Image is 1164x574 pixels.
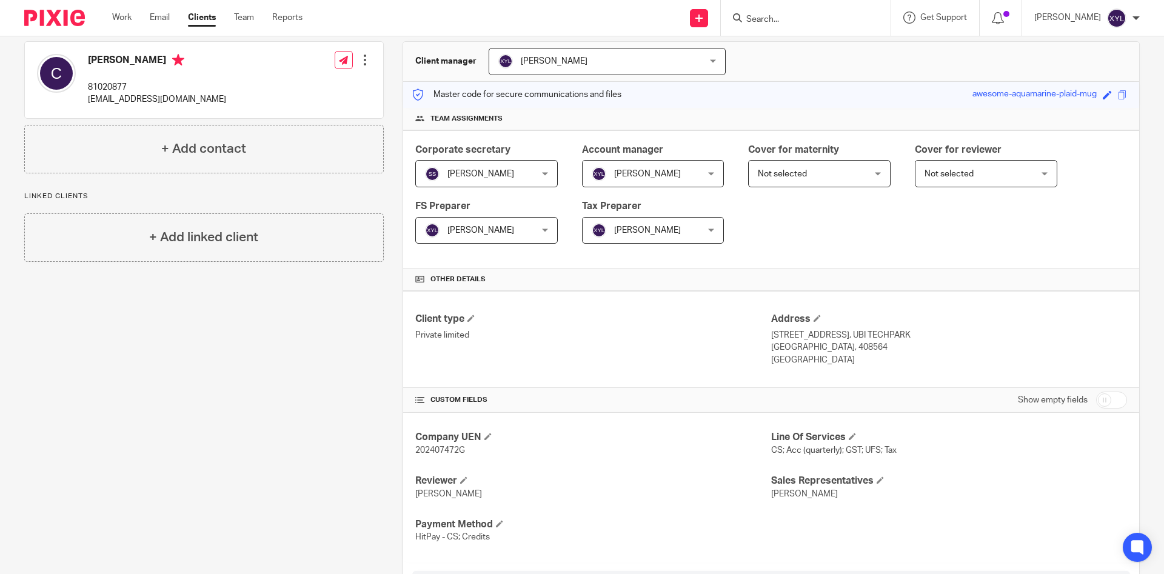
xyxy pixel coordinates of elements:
span: Team assignments [430,114,503,124]
span: [PERSON_NAME] [614,170,681,178]
span: Cover for reviewer [915,145,1002,155]
p: 81020877 [88,81,226,93]
img: Pixie [24,10,85,26]
span: [PERSON_NAME] [771,490,838,498]
span: Cover for maternity [748,145,839,155]
a: Clients [188,12,216,24]
span: Get Support [920,13,967,22]
span: Corporate secretary [415,145,510,155]
span: CS; Acc (quarterly); GST; UFS; Tax [771,446,897,455]
span: [PERSON_NAME] [415,490,482,498]
h4: + Add contact [161,139,246,158]
span: Tax Preparer [582,201,641,211]
span: Account manager [582,145,663,155]
img: svg%3E [425,167,440,181]
i: Primary [172,54,184,66]
span: 202407472G [415,446,465,455]
h4: Client type [415,313,771,325]
p: [EMAIL_ADDRESS][DOMAIN_NAME] [88,93,226,105]
span: Not selected [758,170,807,178]
h4: Payment Method [415,518,771,531]
h4: Sales Representatives [771,475,1127,487]
span: Not selected [925,170,974,178]
p: [PERSON_NAME] [1034,12,1101,24]
a: Work [112,12,132,24]
span: [PERSON_NAME] [447,226,514,235]
span: [PERSON_NAME] [447,170,514,178]
h4: CUSTOM FIELDS [415,395,771,405]
p: Private limited [415,329,771,341]
label: Show empty fields [1018,394,1088,406]
img: svg%3E [498,54,513,68]
img: svg%3E [592,167,606,181]
span: [PERSON_NAME] [614,226,681,235]
p: Linked clients [24,192,384,201]
h3: Client manager [415,55,477,67]
h4: Reviewer [415,475,771,487]
img: svg%3E [37,54,76,93]
p: [GEOGRAPHIC_DATA] [771,354,1127,366]
a: Reports [272,12,303,24]
img: svg%3E [425,223,440,238]
p: [STREET_ADDRESS], UBI TECHPARK [771,329,1127,341]
span: FS Preparer [415,201,470,211]
p: Master code for secure communications and files [412,88,621,101]
h4: Address [771,313,1127,325]
img: svg%3E [592,223,606,238]
img: svg%3E [1107,8,1126,28]
h4: Company UEN [415,431,771,444]
span: Other details [430,275,486,284]
p: [GEOGRAPHIC_DATA], 408564 [771,341,1127,353]
h4: [PERSON_NAME] [88,54,226,69]
a: Email [150,12,170,24]
h4: + Add linked client [149,228,258,247]
a: Team [234,12,254,24]
span: HitPay - CS; Credits [415,533,490,541]
h4: Line Of Services [771,431,1127,444]
div: awesome-aquamarine-plaid-mug [972,88,1097,102]
input: Search [745,15,854,25]
span: [PERSON_NAME] [521,57,587,65]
